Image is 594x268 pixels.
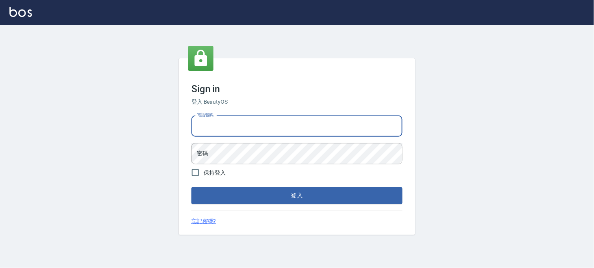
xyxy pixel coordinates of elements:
img: Logo [9,7,32,17]
h3: Sign in [191,84,403,95]
a: 忘記密碼? [191,217,216,225]
h6: 登入 BeautyOS [191,98,403,106]
button: 登入 [191,187,403,204]
label: 電話號碼 [197,112,213,118]
span: 保持登入 [204,169,226,177]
